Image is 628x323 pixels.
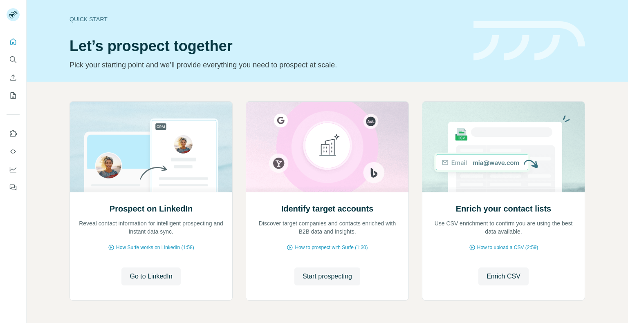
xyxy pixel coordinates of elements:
button: Search [7,52,20,67]
span: Go to LinkedIn [130,272,172,281]
h1: Let’s prospect together [70,38,464,54]
button: My lists [7,88,20,103]
img: banner [473,21,585,61]
p: Pick your starting point and we’ll provide everything you need to prospect at scale. [70,59,464,71]
span: Start prospecting [303,272,352,281]
p: Reveal contact information for intelligent prospecting and instant data sync. [78,219,224,236]
img: Enrich your contact lists [422,102,585,192]
button: Use Surfe on LinkedIn [7,126,20,141]
img: Identify target accounts [246,102,409,192]
img: Prospect on LinkedIn [70,102,233,192]
span: How to upload a CSV (2:59) [477,244,538,251]
h2: Enrich your contact lists [456,203,551,214]
button: Enrich CSV [478,267,529,285]
button: Quick start [7,34,20,49]
button: Go to LinkedIn [121,267,180,285]
h2: Identify target accounts [281,203,374,214]
p: Use CSV enrichment to confirm you are using the best data available. [431,219,576,236]
div: Quick start [70,15,464,23]
button: Feedback [7,180,20,195]
button: Dashboard [7,162,20,177]
button: Use Surfe API [7,144,20,159]
span: How to prospect with Surfe (1:30) [295,244,368,251]
span: How Surfe works on LinkedIn (1:58) [116,244,194,251]
button: Start prospecting [294,267,360,285]
p: Discover target companies and contacts enriched with B2B data and insights. [254,219,400,236]
span: Enrich CSV [487,272,520,281]
button: Enrich CSV [7,70,20,85]
h2: Prospect on LinkedIn [110,203,193,214]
